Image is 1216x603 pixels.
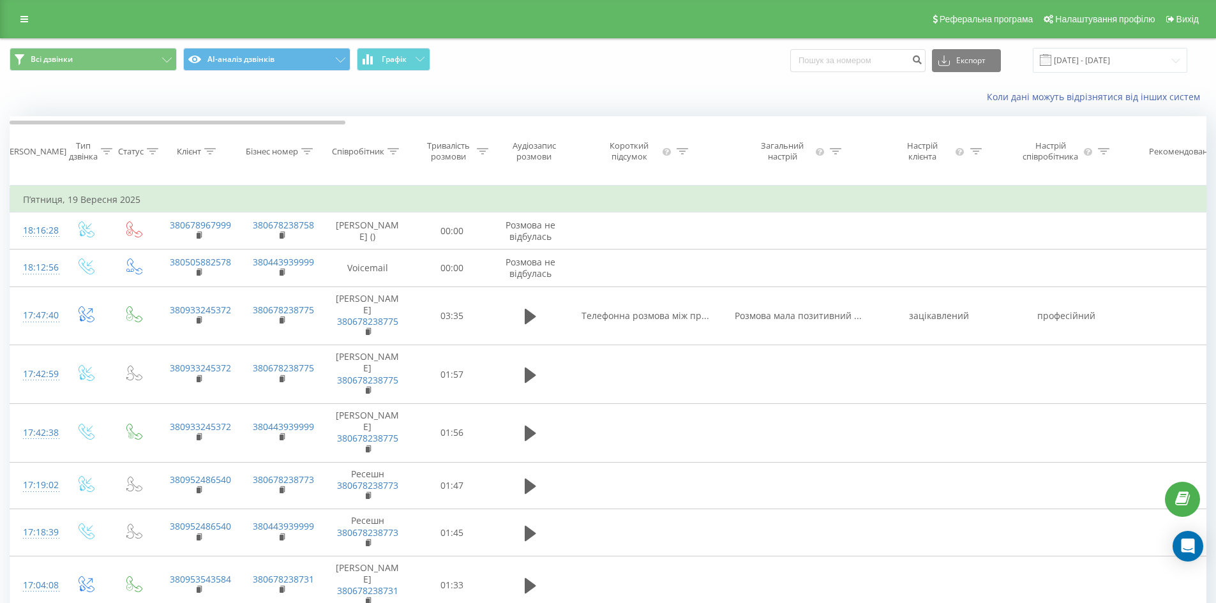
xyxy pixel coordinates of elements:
span: Телефонна розмова між пр... [582,309,709,322]
td: [PERSON_NAME] [323,404,412,463]
span: Вихід [1176,14,1199,24]
a: 380678238775 [253,304,314,316]
td: 00:00 [412,212,492,249]
a: 380952486540 [170,520,231,532]
div: Бізнес номер [246,146,298,157]
div: 17:04:08 [23,573,49,598]
a: 380678238773 [253,473,314,486]
div: Тривалість розмови [423,140,474,162]
div: Аудіозапис розмови [503,140,565,162]
a: Коли дані можуть відрізнятися вiд інших систем [987,91,1206,103]
a: 380678238775 [337,432,398,444]
a: 380443939999 [253,421,314,433]
a: 380678967999 [170,219,231,231]
div: Статус [118,146,144,157]
span: Графік [382,55,407,64]
td: Ресешн [323,462,412,509]
a: 380933245372 [170,304,231,316]
span: Реферальна програма [940,14,1033,24]
span: Розмова не відбулась [506,256,555,279]
div: 18:16:28 [23,218,49,243]
a: 380443939999 [253,520,314,532]
span: Всі дзвінки [31,54,73,64]
a: 380952486540 [170,473,231,486]
a: 380678238758 [253,219,314,231]
div: Загальний настрій [752,140,813,162]
a: 380933245372 [170,362,231,374]
a: 380678238731 [253,573,314,585]
input: Пошук за номером [790,49,926,72]
a: 380933245372 [170,421,231,433]
div: Короткий підсумок [599,140,660,162]
td: професійний [1003,287,1130,345]
div: Тип дзвінка [69,140,98,162]
a: 380678238773 [337,526,398,539]
td: Ресешн [323,509,412,556]
a: 380678238731 [337,584,398,597]
td: 01:47 [412,462,492,509]
a: 380443939999 [253,256,314,268]
td: 01:57 [412,345,492,404]
div: 17:47:40 [23,303,49,328]
div: 18:12:56 [23,255,49,280]
button: Всі дзвінки [10,48,177,71]
span: Налаштування профілю [1055,14,1155,24]
div: Настрій клієнта [892,140,952,162]
div: Клієнт [177,146,201,157]
a: 380678238773 [337,479,398,491]
div: 17:42:38 [23,421,49,445]
td: 01:45 [412,509,492,556]
div: Open Intercom Messenger [1173,531,1203,562]
a: 380505882578 [170,256,231,268]
button: Графік [357,48,430,71]
span: Розмова не відбулась [506,219,555,242]
div: Співробітник [332,146,384,157]
td: 00:00 [412,249,492,287]
td: [PERSON_NAME] [323,345,412,404]
div: 17:19:02 [23,473,49,498]
td: 03:35 [412,287,492,345]
div: [PERSON_NAME] [2,146,66,157]
td: 01:56 [412,404,492,463]
button: AI-аналіз дзвінків [183,48,350,71]
a: 380678238775 [337,374,398,386]
td: [PERSON_NAME] () [323,212,412,249]
td: Voicemail [323,249,412,287]
td: зацікавлений [875,287,1003,345]
a: 380953543584 [170,573,231,585]
div: 17:42:59 [23,362,49,387]
button: Експорт [932,49,1001,72]
a: 380678238775 [337,315,398,327]
div: 17:18:39 [23,520,49,545]
span: Розмова мала позитивний ... [735,309,862,322]
div: Настрій співробітника [1020,140,1081,162]
a: 380678238775 [253,362,314,374]
td: [PERSON_NAME] [323,287,412,345]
